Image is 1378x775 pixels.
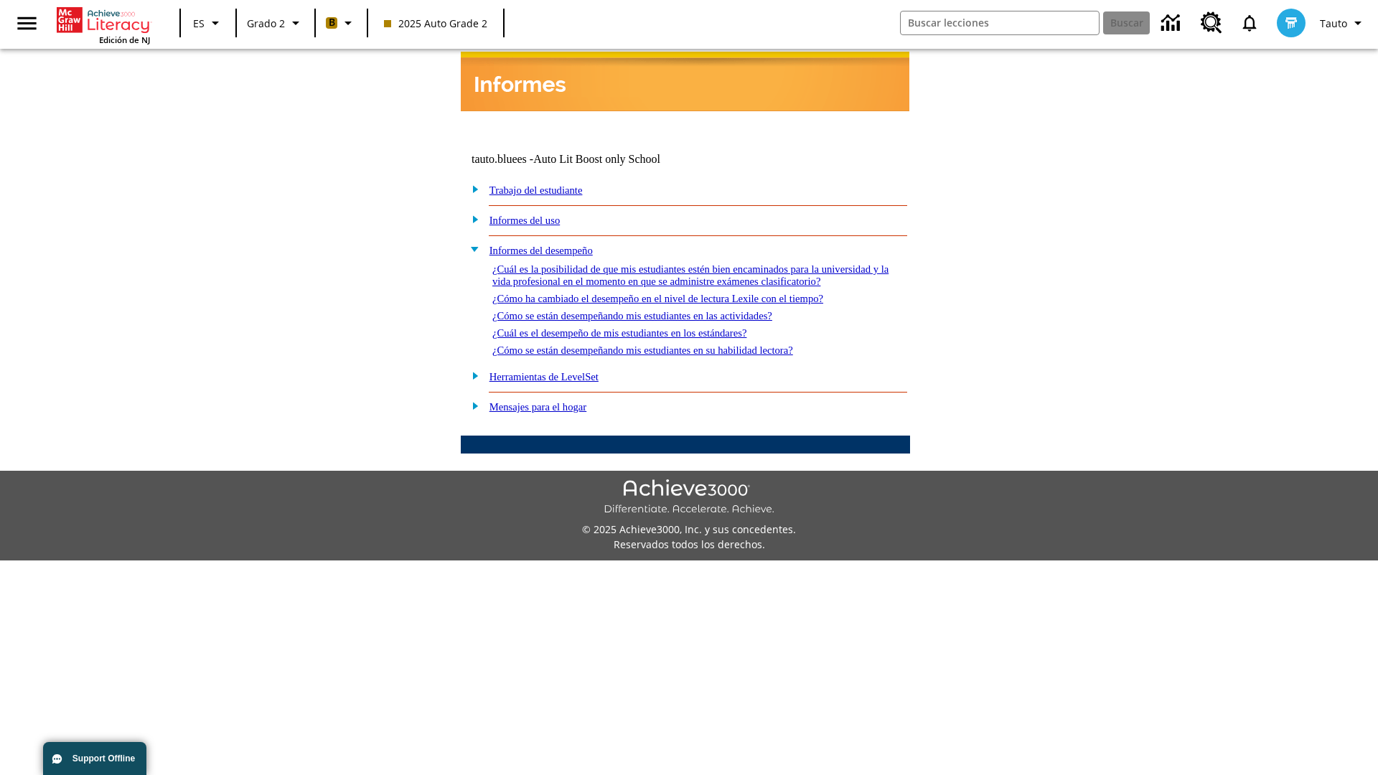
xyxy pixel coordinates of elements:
a: ¿Cuál es la posibilidad de que mis estudiantes estén bien encaminados para la universidad y la vi... [492,263,889,287]
a: ¿Cómo se están desempeñando mis estudiantes en las actividades? [492,310,772,321]
button: Abrir el menú lateral [6,2,48,44]
img: plus.gif [464,399,479,412]
a: Centro de recursos, Se abrirá en una pestaña nueva. [1192,4,1231,42]
div: Portada [57,4,150,45]
a: ¿Cuál es el desempeño de mis estudiantes en los estándares? [492,327,747,339]
button: Perfil/Configuración [1314,10,1372,36]
img: header [461,52,909,111]
input: Buscar campo [901,11,1099,34]
a: Informes del uso [489,215,561,226]
a: Informes del desempeño [489,245,593,256]
span: B [329,14,335,32]
a: Mensajes para el hogar [489,401,587,413]
button: Boost El color de la clase es anaranjado claro. Cambiar el color de la clase. [320,10,362,36]
span: Edición de NJ [99,34,150,45]
td: tauto.bluees - [472,153,736,166]
a: Trabajo del estudiante [489,184,583,196]
a: Centro de información [1153,4,1192,43]
a: ¿Cómo se están desempeñando mis estudiantes en su habilidad lectora? [492,344,793,356]
span: 2025 Auto Grade 2 [384,16,487,31]
img: avatar image [1277,9,1306,37]
img: plus.gif [464,182,479,195]
span: ES [193,16,205,31]
img: plus.gif [464,369,479,382]
a: ¿Cómo ha cambiado el desempeño en el nivel de lectura Lexile con el tiempo? [492,293,823,304]
span: Tauto [1320,16,1347,31]
button: Escoja un nuevo avatar [1268,4,1314,42]
img: minus.gif [464,243,479,255]
span: Grado 2 [247,16,285,31]
img: plus.gif [464,212,479,225]
img: Achieve3000 Differentiate Accelerate Achieve [604,479,774,516]
a: Herramientas de LevelSet [489,371,599,382]
a: Notificaciones [1231,4,1268,42]
span: Support Offline [72,753,135,764]
button: Support Offline [43,742,146,775]
button: Grado: Grado 2, Elige un grado [241,10,310,36]
nobr: Auto Lit Boost only School [533,153,660,165]
button: Lenguaje: ES, Selecciona un idioma [185,10,231,36]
